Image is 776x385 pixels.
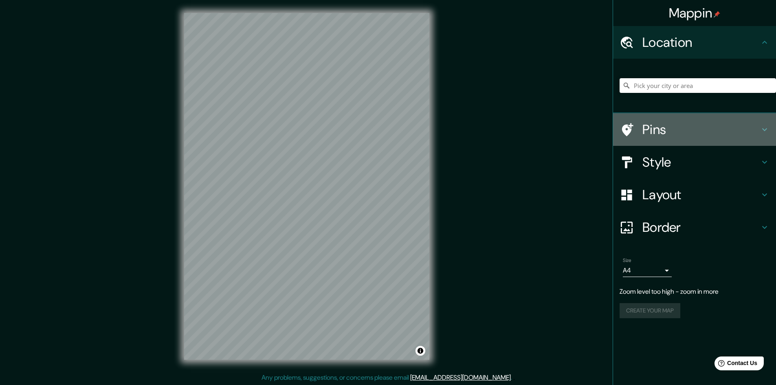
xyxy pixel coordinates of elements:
[642,154,760,170] h4: Style
[620,78,776,93] input: Pick your city or area
[620,287,769,297] p: Zoom level too high - zoom in more
[613,113,776,146] div: Pins
[714,11,720,18] img: pin-icon.png
[184,13,429,360] canvas: Map
[623,264,672,277] div: A4
[262,373,512,383] p: Any problems, suggestions, or concerns please email .
[623,257,631,264] label: Size
[613,26,776,59] div: Location
[642,34,760,51] h4: Location
[512,373,513,383] div: .
[410,373,511,382] a: [EMAIL_ADDRESS][DOMAIN_NAME]
[415,346,425,356] button: Toggle attribution
[642,121,760,138] h4: Pins
[613,211,776,244] div: Border
[642,187,760,203] h4: Layout
[642,219,760,235] h4: Border
[669,5,721,21] h4: Mappin
[613,178,776,211] div: Layout
[703,353,767,376] iframe: Help widget launcher
[513,373,515,383] div: .
[613,146,776,178] div: Style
